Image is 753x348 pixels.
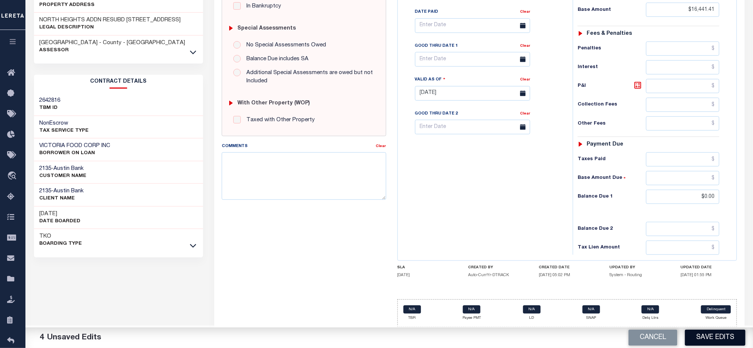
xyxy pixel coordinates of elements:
[54,166,84,171] span: Austin Bank
[578,7,646,13] h6: Base Amount
[237,25,296,32] h6: Special Assessments
[610,265,666,270] h4: UPDATED BY
[40,210,81,218] h3: [DATE]
[40,218,81,225] p: Date Boarded
[40,47,185,54] p: Assessor
[578,156,646,162] h6: Taxes Paid
[646,222,719,236] input: $
[40,1,111,9] p: Property Address
[578,226,646,232] h6: Balance Due 2
[578,121,646,127] h6: Other Fees
[610,273,666,278] h5: System - Routing
[646,190,719,204] input: $
[646,60,719,74] input: $
[415,120,530,134] input: Enter Date
[701,305,731,314] a: Delinquent
[40,142,111,150] h3: VICTORIA FOOD CORP INC
[397,273,410,277] span: [DATE]
[578,194,646,200] h6: Balance Due 1
[646,3,719,17] input: $
[376,144,386,148] a: Clear
[578,64,646,70] h6: Interest
[583,315,600,321] p: SNAP
[243,116,315,125] label: Taxed with Other Property
[40,97,61,104] h3: 2642816
[520,78,530,82] a: Clear
[539,265,595,270] h4: CREATED DATE
[40,173,87,180] p: CUSTOMER Name
[646,152,719,167] input: $
[520,10,530,14] a: Clear
[40,104,61,112] p: TBM ID
[646,98,719,112] input: $
[54,188,84,194] span: Austin Bank
[47,334,101,342] span: Unsaved Edits
[40,187,84,195] h3: -
[415,76,446,83] label: Valid as Of
[415,9,439,15] label: Date Paid
[40,240,82,248] p: Boarding Type
[539,273,595,278] h5: [DATE] 05:02 PM
[34,75,203,89] h2: CONTRACT details
[468,265,525,270] h4: CREATED BY
[40,166,52,171] span: 2135
[578,102,646,108] h6: Collection Fees
[628,330,677,346] button: Cancel
[40,16,181,24] h3: NORTH HEIGHTS ADDN RESUBD [STREET_ADDRESS]
[415,86,530,101] input: Enter Date
[463,315,481,321] p: Payee PMT
[646,241,719,255] input: $
[680,265,737,270] h4: UPDATED DATE
[578,245,646,251] h6: Tax Lien Amount
[40,39,185,47] h3: [GEOGRAPHIC_DATA] - County - [GEOGRAPHIC_DATA]
[646,42,719,56] input: $
[701,315,731,321] p: Work Queue
[523,315,541,321] p: LD
[40,334,44,342] span: 4
[680,273,737,278] h5: [DATE] 01:55 PM
[397,265,454,270] h4: SLA
[523,305,541,314] a: N/A
[243,41,326,50] label: No Special Assessments Owed
[685,330,746,346] button: Save Edits
[587,141,624,148] h6: Payment due
[222,143,248,150] label: Comments
[403,305,421,314] a: N/A
[243,69,375,86] label: Additional Special Assessments are owed but not Included
[583,305,600,314] a: N/A
[237,100,310,107] h6: with Other Property (WOP)
[40,188,52,194] span: 2135
[520,112,530,116] a: Clear
[578,175,646,181] h6: Base Amount Due
[642,315,659,321] p: Delq Ltrs
[415,43,458,49] label: Good Thru Date 1
[520,44,530,48] a: Clear
[243,2,281,11] label: In Bankruptcy
[415,111,458,117] label: Good Thru Date 2
[243,55,308,64] label: Balance Due includes SA
[468,273,525,278] h5: Auto-CurrYr-DTRACK
[642,305,659,314] a: N/A
[40,120,89,127] h3: NonEscrow
[40,127,89,135] p: Tax Service Type
[40,165,87,173] h3: -
[415,52,530,67] input: Enter Date
[7,171,19,181] i: travel_explore
[463,305,480,314] a: N/A
[578,46,646,52] h6: Penalties
[40,233,82,240] h3: TKO
[40,150,111,157] p: BORROWER ON LOAN
[646,79,719,93] input: $
[415,18,530,33] input: Enter Date
[587,31,632,37] h6: Fees & Penalties
[40,24,181,31] p: Legal Description
[578,81,646,91] h6: P&I
[646,171,719,185] input: $
[646,116,719,131] input: $
[40,195,84,202] p: CLIENT Name
[403,315,421,321] p: TBR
